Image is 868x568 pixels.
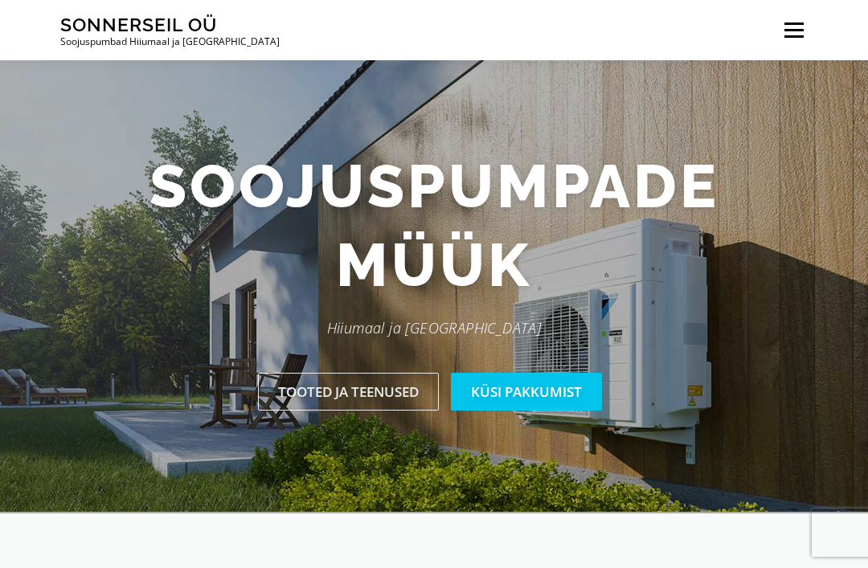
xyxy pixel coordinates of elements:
h2: Soojuspumpade [48,147,820,304]
a: Sonnerseil OÜ [60,14,217,35]
p: Hiiumaal ja [GEOGRAPHIC_DATA] [48,316,820,341]
span: müük [336,226,532,304]
a: Küsi pakkumist [451,373,602,411]
a: Tooted ja teenused [258,373,439,411]
p: Soojuspumbad Hiiumaal ja [GEOGRAPHIC_DATA] [60,36,280,47]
